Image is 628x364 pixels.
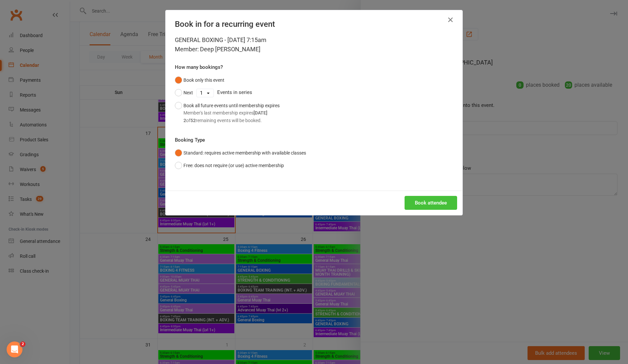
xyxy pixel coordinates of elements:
[175,86,453,99] div: Events in series
[183,102,280,124] div: Book all future events until membership expires
[175,20,453,29] h4: Book in for a recurring event
[254,110,267,115] strong: [DATE]
[20,341,25,347] span: 2
[175,63,223,71] label: How many bookings?
[445,15,456,25] button: Close
[405,196,457,210] button: Book attendee
[175,99,280,127] button: Book all future events until membership expiresMember's last membership expires[DATE]2of52remaini...
[183,117,280,124] div: of remaining events will be booked.
[183,109,280,116] div: Member's last membership expires
[175,35,453,54] div: GENERAL BOXING - [DATE] 7:15am Member: Deep [PERSON_NAME]
[175,159,284,172] button: Free: does not require (or use) active membership
[190,118,196,123] strong: 52
[175,86,193,99] button: Next
[7,341,22,357] iframe: Intercom live chat
[175,136,205,144] label: Booking Type
[183,118,186,123] strong: 2
[175,74,224,86] button: Book only this event
[175,147,306,159] button: Standard: requires active membership with available classes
